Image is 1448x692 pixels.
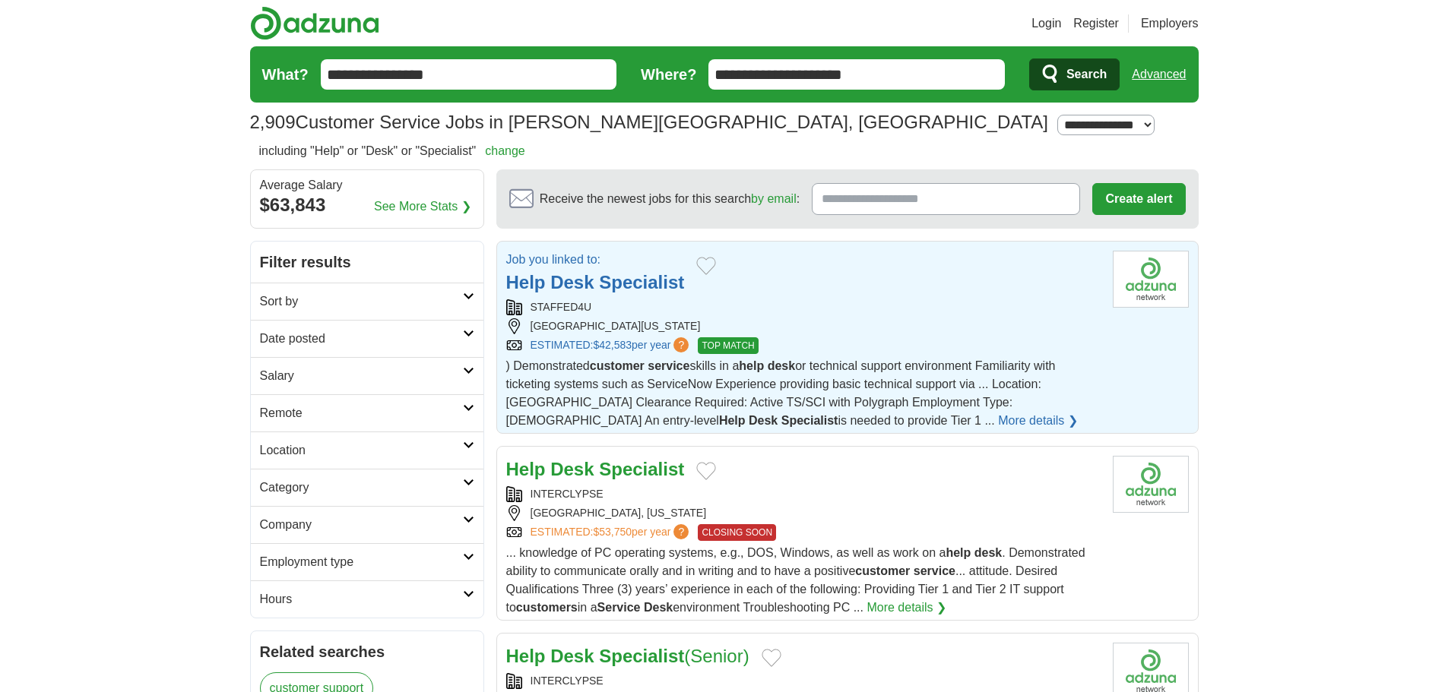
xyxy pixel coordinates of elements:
[260,516,463,534] h2: Company
[251,283,483,320] a: Sort by
[260,292,463,311] h2: Sort by
[550,646,594,666] strong: Desk
[251,543,483,580] a: Employment type
[739,359,764,372] strong: help
[599,272,684,292] strong: Specialist
[531,524,692,541] a: ESTIMATED:$53,750per year?
[1132,59,1186,90] a: Advanced
[768,359,795,372] strong: desk
[696,257,716,275] button: Add to favorite jobs
[599,646,684,666] strong: Specialist
[648,359,689,372] strong: service
[531,337,692,354] a: ESTIMATED:$42,583per year?
[260,191,474,219] div: $63,843
[485,144,525,157] a: change
[250,109,296,136] span: 2,909
[1029,58,1120,90] button: Search
[719,414,746,427] strong: Help
[506,272,685,292] a: Help Desk Specialist
[1066,59,1107,90] span: Search
[998,412,1078,430] a: More details ❯
[260,179,474,191] div: Average Salary
[1073,14,1119,33] a: Register
[506,359,1056,427] span: ) Demonstrated skills in a or technical support environment Familiarity with ticketing systems su...
[506,299,1101,315] div: STAFFED4U
[593,339,632,351] span: $42,583
[914,564,955,577] strong: service
[749,414,778,427] strong: Desk
[946,546,971,559] strong: help
[251,357,483,394] a: Salary
[259,142,525,160] h2: including "Help" or "Desk" or "Specialist"
[593,526,632,538] span: $53,750
[597,601,641,614] strong: Service
[781,414,838,427] strong: Specialist
[516,601,578,614] strong: customers
[855,564,910,577] strong: customer
[673,337,689,352] span: ?
[698,524,776,541] span: CLOSING SOON
[260,367,463,385] h2: Salary
[641,63,696,86] label: Where?
[1113,251,1189,308] img: Company logo
[506,318,1101,334] div: [GEOGRAPHIC_DATA][US_STATE]
[550,459,594,479] strong: Desk
[260,441,463,460] h2: Location
[506,505,1101,521] div: [GEOGRAPHIC_DATA], [US_STATE]
[260,553,463,571] h2: Employment type
[698,337,758,354] span: TOP MATCH
[1141,14,1199,33] a: Employers
[260,590,463,608] h2: Hours
[590,359,645,372] strong: customer
[251,394,483,431] a: Remote
[506,459,685,479] a: Help Desk Specialist
[250,112,1049,132] h1: Customer Service Jobs in [PERSON_NAME][GEOGRAPHIC_DATA], [GEOGRAPHIC_DATA]
[751,192,797,205] a: by email
[506,673,1101,689] div: INTERCLYPSE
[1113,456,1189,513] img: Company logo
[262,63,309,86] label: What?
[506,646,749,666] a: Help Desk Specialist(Senior)
[506,272,546,292] strong: Help
[1092,183,1185,215] button: Create alert
[599,459,684,479] strong: Specialist
[673,524,689,539] span: ?
[506,251,685,269] p: Job you linked to:
[251,469,483,506] a: Category
[506,546,1085,614] span: ... knowledge of PC operating systems, e.g., DOS, Windows, as well as work on a . Demonstrated ab...
[644,601,673,614] strong: Desk
[250,6,379,40] img: Adzuna logo
[506,646,546,666] strong: Help
[506,459,546,479] strong: Help
[260,479,463,497] h2: Category
[251,580,483,618] a: Hours
[696,462,716,480] button: Add to favorite jobs
[260,330,463,348] h2: Date posted
[374,197,471,216] a: See More Stats ❯
[251,431,483,469] a: Location
[974,546,1002,559] strong: desk
[762,649,781,667] button: Add to favorite jobs
[540,190,800,208] span: Receive the newest jobs for this search :
[1031,14,1061,33] a: Login
[550,272,594,292] strong: Desk
[260,640,474,663] h2: Related searches
[867,599,946,617] a: More details ❯
[506,486,1101,502] div: INTERCLYPSE
[251,506,483,543] a: Company
[260,404,463,422] h2: Remote
[251,242,483,283] h2: Filter results
[251,320,483,357] a: Date posted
